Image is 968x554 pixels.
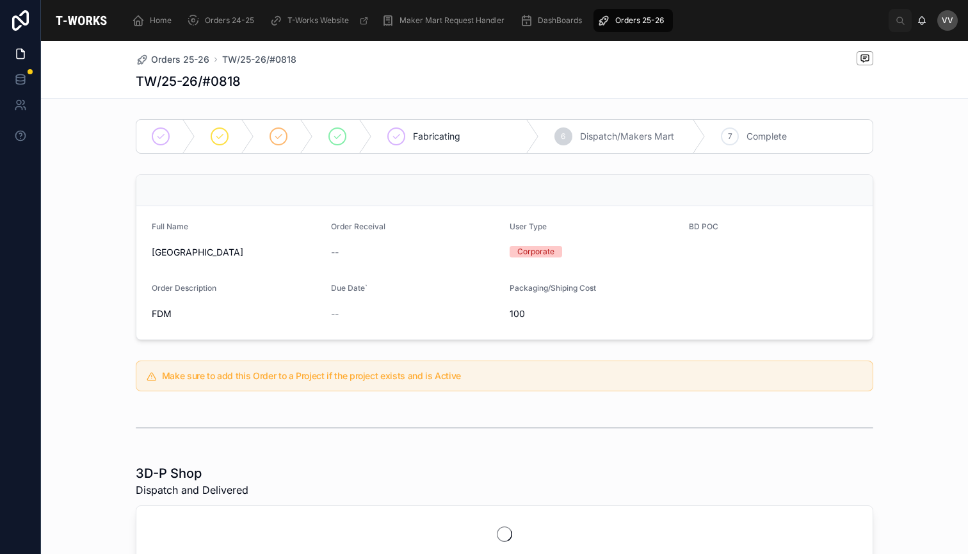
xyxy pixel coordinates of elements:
span: Orders 25-26 [615,15,664,26]
h1: 3D-P Shop [136,464,248,482]
span: Due Date` [331,283,367,293]
span: Fabricating [413,130,460,143]
span: Dispatch and Delivered [136,482,248,498]
span: 6 [561,131,565,142]
span: Dispatch/Makers Mart [580,130,674,143]
div: Corporate [517,246,554,257]
a: Orders 25-26 [136,53,209,66]
a: Orders 25-26 [593,9,673,32]
span: Home [150,15,172,26]
span: Full Name [152,222,188,231]
span: VV [942,15,953,26]
span: 7 [728,131,732,142]
a: TW/25-26/#0818 [222,53,296,66]
span: -- [331,246,339,259]
span: 100 [510,307,679,320]
span: Packaging/Shiping Cost [510,283,596,293]
span: User Type [510,222,547,231]
span: Orders 25-26 [151,53,209,66]
span: Order Receival [331,222,385,231]
h1: TW/25-26/#0818 [136,72,241,90]
span: FDM [152,307,321,320]
span: Complete [746,130,787,143]
h5: Make sure to add this Order to a Project if the project exists and is Active [162,371,862,380]
span: DashBoards [538,15,582,26]
span: Maker Mart Request Handler [399,15,504,26]
a: DashBoards [516,9,591,32]
a: Home [128,9,181,32]
span: Orders 24-25 [205,15,254,26]
span: BD POC [689,222,718,231]
a: T-Works Website [266,9,375,32]
span: [GEOGRAPHIC_DATA] [152,246,321,259]
div: scrollable content [122,6,889,35]
a: Orders 24-25 [183,9,263,32]
img: App logo [51,10,111,31]
span: T-Works Website [287,15,349,26]
span: -- [331,307,339,320]
span: Order Description [152,283,216,293]
a: Maker Mart Request Handler [378,9,513,32]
